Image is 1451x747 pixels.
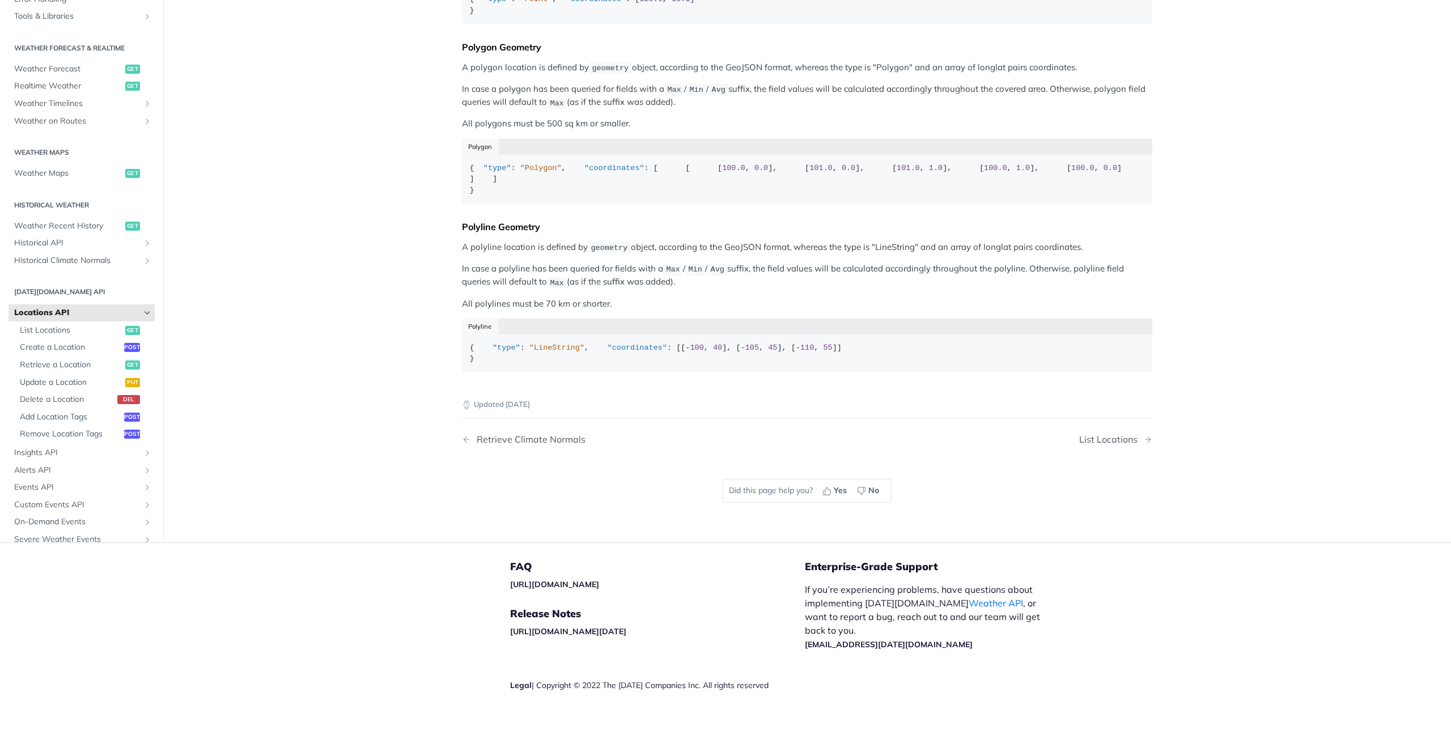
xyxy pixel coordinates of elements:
[689,86,703,94] span: Min
[685,343,690,352] span: -
[20,377,122,388] span: Update a Location
[805,583,1052,651] p: If you’re experiencing problems, have questions about implementing [DATE][DOMAIN_NAME] , or want ...
[143,12,152,21] button: Show subpages for Tools & Libraries
[834,485,847,496] span: Yes
[14,482,140,493] span: Events API
[14,168,122,179] span: Weather Maps
[14,322,155,339] a: List Locationsget
[897,164,920,172] span: 101.0
[462,83,1152,109] p: In case a polygon has been queried for fields with a / / suffix, the field values will be calcula...
[9,200,155,210] h2: Historical Weather
[809,164,833,172] span: 101.0
[712,86,725,94] span: Avg
[711,265,724,274] span: Avg
[690,343,703,352] span: 100
[125,378,140,387] span: put
[9,531,155,548] a: Severe Weather EventsShow subpages for Severe Weather Events
[14,409,155,426] a: Add Location Tagspost
[462,434,758,445] a: Previous Page: Retrieve Climate Normals
[14,339,155,356] a: Create a Locationpost
[143,483,152,492] button: Show subpages for Events API
[741,343,745,352] span: -
[493,343,520,352] span: "type"
[592,64,629,73] span: geometry
[9,235,155,252] a: Historical APIShow subpages for Historical API
[591,244,627,252] span: geometry
[1016,164,1030,172] span: 1.0
[667,86,681,94] span: Max
[9,462,155,479] a: Alerts APIShow subpages for Alerts API
[9,479,155,496] a: Events APIShow subpages for Events API
[9,165,155,182] a: Weather Mapsget
[1079,434,1152,445] a: Next Page: List Locations
[143,448,152,457] button: Show subpages for Insights API
[969,597,1023,609] a: Weather API
[14,426,155,443] a: Remove Location Tagspost
[14,499,140,511] span: Custom Events API
[14,220,122,232] span: Weather Recent History
[9,304,155,321] a: Locations APIHide subpages for Locations API
[9,218,155,235] a: Weather Recent Historyget
[462,221,1152,232] div: Polyline Geometry
[9,113,155,130] a: Weather on RoutesShow subpages for Weather on Routes
[9,287,155,297] h2: [DATE][DOMAIN_NAME] API
[510,607,805,621] h5: Release Notes
[125,360,140,370] span: get
[14,447,140,459] span: Insights API
[125,82,140,91] span: get
[124,413,140,422] span: post
[470,342,1145,364] div: { : , : [[ , ], [ , ], [ , ]] }
[462,241,1152,254] p: A polyline location is defined by object, according to the GeoJSON format, whereas the type is "L...
[510,560,805,574] h5: FAQ
[666,265,680,274] span: Max
[608,343,667,352] span: "coordinates"
[929,164,943,172] span: 1.0
[722,164,745,172] span: 100.0
[868,485,879,496] span: No
[143,500,152,510] button: Show subpages for Custom Events API
[20,411,121,423] span: Add Location Tags
[805,560,1070,574] h5: Enterprise-Grade Support
[805,639,973,650] a: [EMAIL_ADDRESS][DATE][DOMAIN_NAME]
[9,8,155,25] a: Tools & LibrariesShow subpages for Tools & Libraries
[842,164,855,172] span: 0.0
[462,41,1152,53] div: Polygon Geometry
[143,517,152,527] button: Show subpages for On-Demand Events
[14,374,155,391] a: Update a Locationput
[9,61,155,78] a: Weather Forecastget
[117,395,140,404] span: del
[462,117,1152,130] p: All polygons must be 500 sq km or smaller.
[818,482,853,499] button: Yes
[14,465,140,476] span: Alerts API
[14,63,122,75] span: Weather Forecast
[143,308,152,317] button: Hide subpages for Locations API
[143,256,152,265] button: Show subpages for Historical Climate Normals
[14,307,140,319] span: Locations API
[510,680,805,691] div: | Copyright © 2022 The [DATE] Companies Inc. All rights reserved
[14,356,155,373] a: Retrieve a Locationget
[510,680,532,690] a: Legal
[125,222,140,231] span: get
[14,255,140,266] span: Historical Climate Normals
[9,252,155,269] a: Historical Climate NormalsShow subpages for Historical Climate Normals
[125,326,140,335] span: get
[483,164,511,172] span: "type"
[14,80,122,92] span: Realtime Weather
[688,265,702,274] span: Min
[143,535,152,544] button: Show subpages for Severe Weather Events
[14,98,140,109] span: Weather Timelines
[550,99,563,107] span: Max
[723,479,892,503] div: Did this page help you?
[14,11,140,22] span: Tools & Libraries
[470,163,1145,196] div: { : , : [ [ [ , ], [ , ], [ , ], [ , ], [ , ] ] ] }
[550,278,563,287] span: Max
[462,262,1152,289] p: In case a polyline has been queried for fields with a / / suffix, the field values will be calcul...
[462,399,1152,410] p: Updated [DATE]
[529,343,584,352] span: "LineString"
[745,343,759,352] span: 105
[124,343,140,352] span: post
[462,298,1152,311] p: All polylines must be 70 km or shorter.
[143,466,152,475] button: Show subpages for Alerts API
[125,169,140,178] span: get
[20,325,122,336] span: List Locations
